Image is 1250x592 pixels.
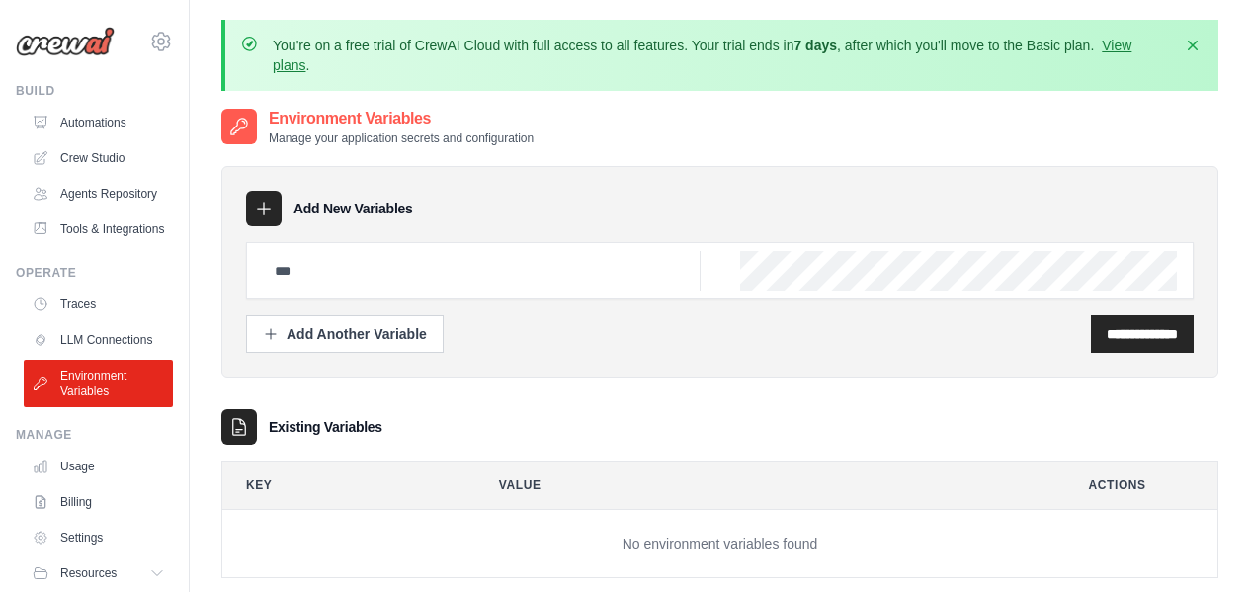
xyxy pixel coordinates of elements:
[222,510,1217,578] td: No environment variables found
[24,557,173,589] button: Resources
[24,107,173,138] a: Automations
[293,199,413,218] h3: Add New Variables
[16,265,173,281] div: Operate
[60,565,117,581] span: Resources
[24,486,173,518] a: Billing
[24,324,173,356] a: LLM Connections
[16,427,173,443] div: Manage
[24,451,173,482] a: Usage
[24,522,173,553] a: Settings
[24,213,173,245] a: Tools & Integrations
[16,27,115,56] img: Logo
[24,178,173,210] a: Agents Repository
[24,289,173,320] a: Traces
[263,324,427,344] div: Add Another Variable
[793,38,837,53] strong: 7 days
[269,130,534,146] p: Manage your application secrets and configuration
[273,36,1171,75] p: You're on a free trial of CrewAI Cloud with full access to all features. Your trial ends in , aft...
[246,315,444,353] button: Add Another Variable
[475,462,1049,509] th: Value
[16,83,173,99] div: Build
[269,107,534,130] h2: Environment Variables
[1065,462,1218,509] th: Actions
[24,142,173,174] a: Crew Studio
[24,360,173,407] a: Environment Variables
[222,462,459,509] th: Key
[269,417,382,437] h3: Existing Variables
